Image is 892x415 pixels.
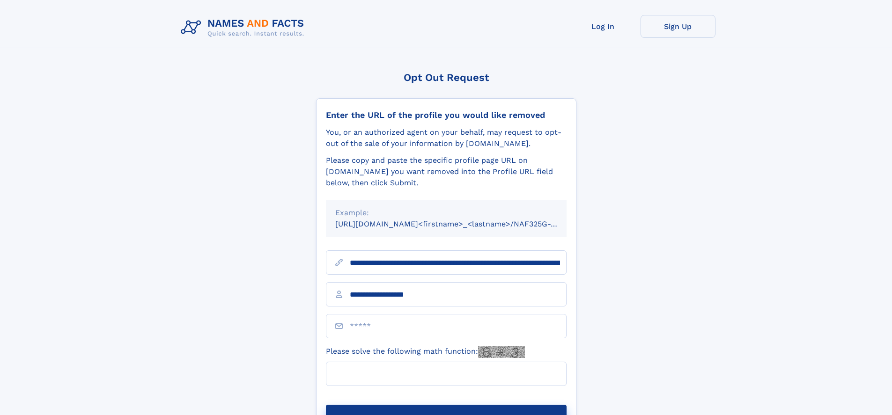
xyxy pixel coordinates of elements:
[326,346,525,358] label: Please solve the following math function:
[326,127,567,149] div: You, or an authorized agent on your behalf, may request to opt-out of the sale of your informatio...
[177,15,312,40] img: Logo Names and Facts
[326,155,567,189] div: Please copy and paste the specific profile page URL on [DOMAIN_NAME] you want removed into the Pr...
[641,15,715,38] a: Sign Up
[335,219,584,228] small: [URL][DOMAIN_NAME]<firstname>_<lastname>/NAF325G-xxxxxxxx
[566,15,641,38] a: Log In
[335,207,557,218] div: Example:
[326,110,567,120] div: Enter the URL of the profile you would like removed
[316,72,576,83] div: Opt Out Request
